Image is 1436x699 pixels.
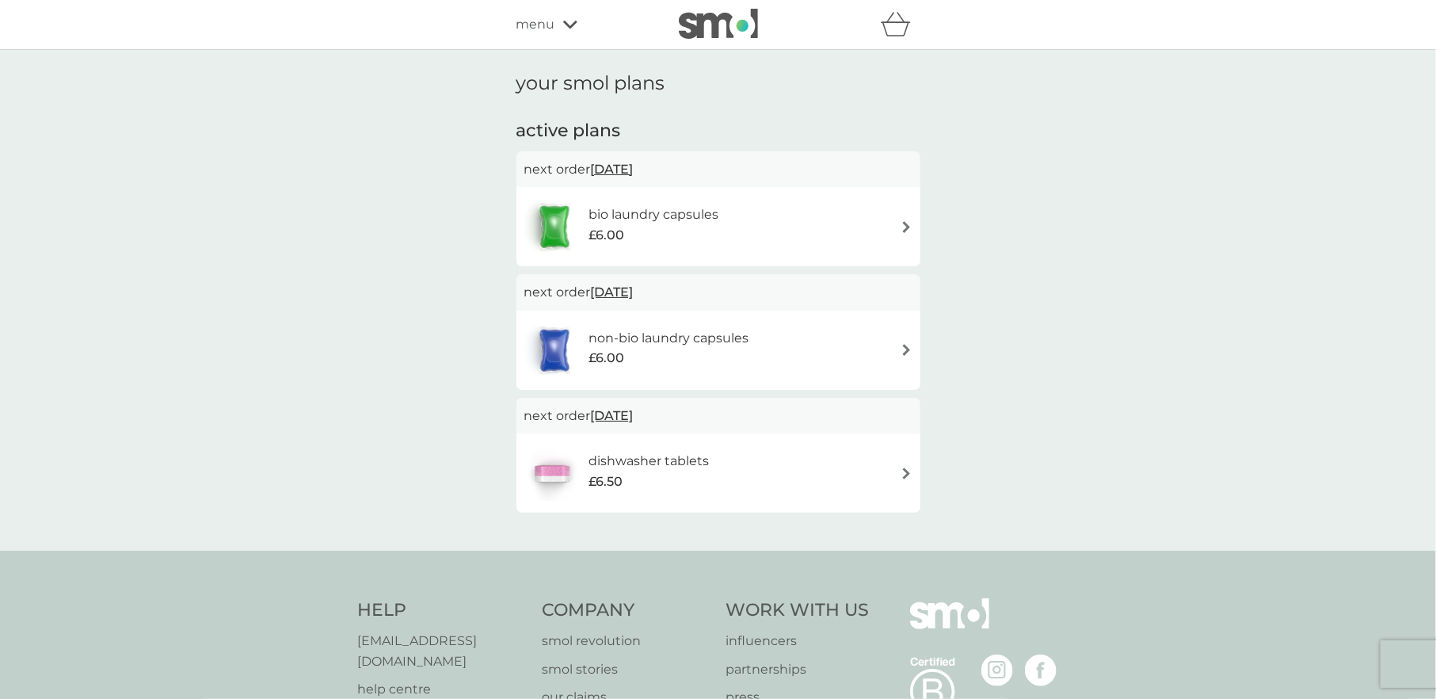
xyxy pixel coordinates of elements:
[542,659,710,680] a: smol stories
[591,277,634,307] span: [DATE]
[981,655,1013,686] img: visit the smol Instagram page
[591,400,634,431] span: [DATE]
[901,468,912,479] img: arrow right
[881,9,920,40] div: basket
[516,119,920,143] h2: active plans
[901,221,912,233] img: arrow right
[726,631,870,651] a: influencers
[358,631,527,671] a: [EMAIL_ADDRESS][DOMAIN_NAME]
[542,598,710,623] h4: Company
[542,631,710,651] a: smol revolution
[524,445,580,501] img: dishwasher tablets
[524,406,912,426] p: next order
[679,9,758,39] img: smol
[524,282,912,303] p: next order
[588,225,624,246] span: £6.00
[516,72,920,95] h1: your smol plans
[358,598,527,623] h4: Help
[901,344,912,356] img: arrow right
[591,154,634,185] span: [DATE]
[588,451,709,472] h6: dishwasher tablets
[588,328,748,349] h6: non-bio laundry capsules
[1025,655,1057,686] img: visit the smol Facebook page
[588,472,623,492] span: £6.50
[726,598,870,623] h4: Work With Us
[524,199,585,254] img: bio laundry capsules
[910,598,989,652] img: smol
[524,159,912,180] p: next order
[588,348,624,369] span: £6.00
[726,659,870,680] a: partnerships
[524,323,585,378] img: non-bio laundry capsules
[516,14,555,35] span: menu
[588,204,718,225] h6: bio laundry capsules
